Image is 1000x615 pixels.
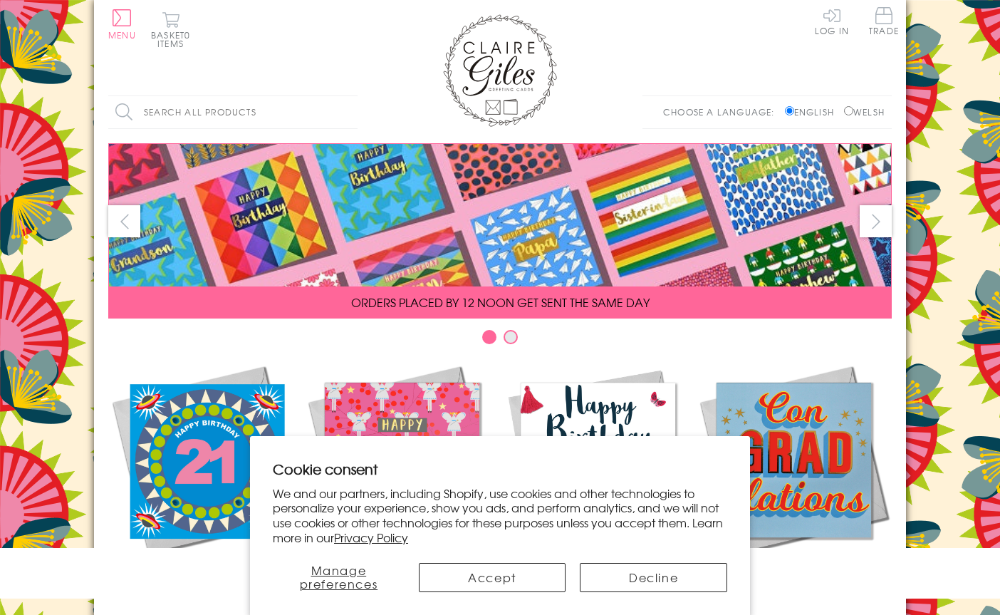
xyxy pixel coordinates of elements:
[580,563,727,592] button: Decline
[500,362,696,586] a: Birthdays
[419,563,566,592] button: Accept
[844,105,885,118] label: Welsh
[108,205,140,237] button: prev
[351,294,650,311] span: ORDERS PLACED BY 12 NOON GET SENT THE SAME DAY
[157,29,190,50] span: 0 items
[844,106,853,115] input: Welsh
[504,330,518,344] button: Carousel Page 2
[869,7,899,35] span: Trade
[273,563,405,592] button: Manage preferences
[151,11,190,48] button: Basket0 items
[108,329,892,351] div: Carousel Pagination
[482,330,496,344] button: Carousel Page 1 (Current Slide)
[334,529,408,546] a: Privacy Policy
[869,7,899,38] a: Trade
[108,96,358,128] input: Search all products
[696,362,892,586] a: Academic
[108,362,304,586] a: New Releases
[300,562,378,592] span: Manage preferences
[785,106,794,115] input: English
[663,105,782,118] p: Choose a language:
[443,14,557,127] img: Claire Giles Greetings Cards
[785,105,841,118] label: English
[815,7,849,35] a: Log In
[108,9,136,39] button: Menu
[860,205,892,237] button: next
[108,29,136,41] span: Menu
[273,459,727,479] h2: Cookie consent
[273,486,727,545] p: We and our partners, including Shopify, use cookies and other technologies to personalize your ex...
[304,362,500,586] a: Christmas
[343,96,358,128] input: Search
